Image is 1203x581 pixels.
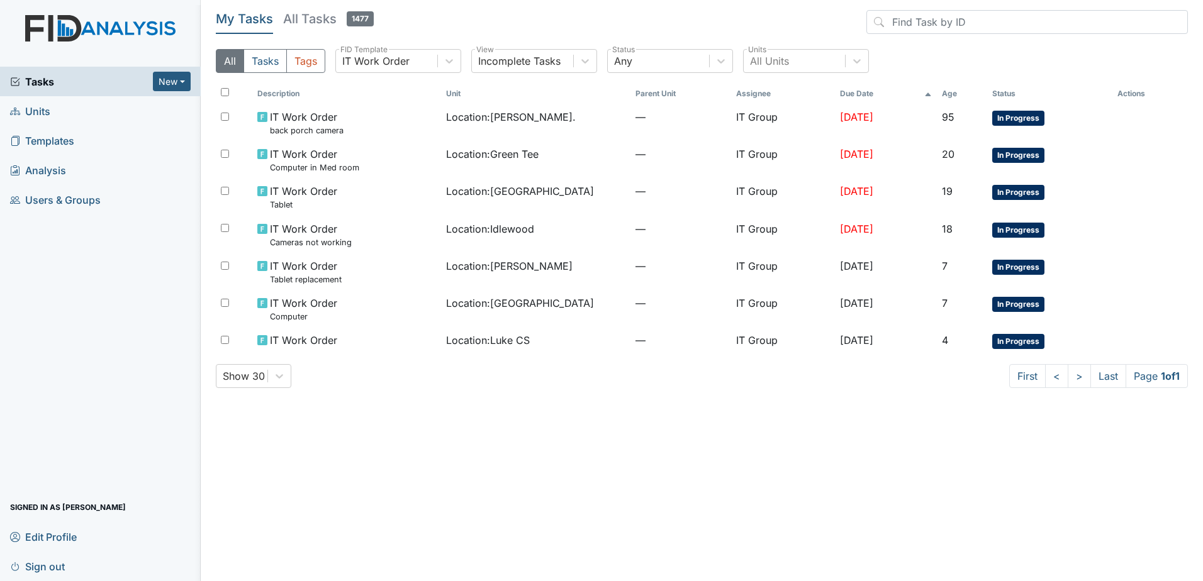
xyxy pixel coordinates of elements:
td: IT Group [731,290,834,328]
td: IT Group [731,179,834,216]
span: Users & Groups [10,190,101,209]
span: Page [1126,364,1188,388]
div: IT Work Order [342,53,410,69]
button: New [153,72,191,91]
span: [DATE] [840,111,873,123]
td: IT Group [731,328,834,354]
span: Templates [10,131,74,150]
th: Toggle SortBy [937,83,987,104]
button: All [216,49,244,73]
span: 95 [942,111,954,123]
span: 7 [942,260,948,272]
span: — [635,109,726,124]
th: Toggle SortBy [630,83,731,104]
span: Location : Luke CS [446,333,530,348]
input: Toggle All Rows Selected [221,88,229,96]
span: 7 [942,297,948,309]
span: Analysis [10,160,66,180]
span: 1477 [347,11,374,26]
strong: 1 of 1 [1161,370,1180,382]
a: > [1068,364,1091,388]
input: Find Task by ID [866,10,1188,34]
span: — [635,258,726,274]
th: Toggle SortBy [835,83,937,104]
span: Signed in as [PERSON_NAME] [10,497,126,517]
span: — [635,333,726,348]
button: Tags [286,49,325,73]
small: Tablet replacement [270,274,342,285]
a: Tasks [10,74,153,89]
span: Units [10,101,50,121]
small: Computer [270,311,337,323]
span: In Progress [992,297,1044,312]
small: Cameras not working [270,236,352,248]
span: [DATE] [840,297,873,309]
a: < [1045,364,1068,388]
h5: All Tasks [283,10,374,28]
span: In Progress [992,223,1044,238]
span: IT Work Order back porch camera [270,109,344,136]
span: Sign out [10,556,65,576]
span: — [635,184,726,199]
div: All Units [750,53,789,69]
td: IT Group [731,141,834,179]
span: [DATE] [840,185,873,197]
td: IT Group [731,104,834,141]
span: In Progress [992,260,1044,275]
span: IT Work Order Computer in Med room [270,147,359,174]
th: Toggle SortBy [987,83,1112,104]
nav: task-pagination [1009,364,1188,388]
td: IT Group [731,253,834,290]
small: Computer in Med room [270,162,359,174]
div: Incomplete Tasks [478,53,561,69]
span: [DATE] [840,260,873,272]
span: 4 [942,334,948,346]
span: 20 [942,148,954,160]
small: back porch camera [270,124,344,136]
span: In Progress [992,334,1044,349]
a: First [1009,364,1046,388]
span: Location : [GEOGRAPHIC_DATA] [446,184,594,199]
span: Edit Profile [10,527,77,546]
span: — [635,296,726,311]
span: [DATE] [840,334,873,346]
span: Location : [GEOGRAPHIC_DATA] [446,296,594,311]
span: IT Work Order Tablet [270,184,337,211]
small: Tablet [270,199,337,211]
th: Toggle SortBy [441,83,630,104]
span: Location : Green Tee [446,147,539,162]
span: — [635,221,726,236]
th: Assignee [731,83,834,104]
h5: My Tasks [216,10,273,28]
span: In Progress [992,111,1044,126]
span: — [635,147,726,162]
span: [DATE] [840,223,873,235]
span: 19 [942,185,953,197]
button: Tasks [243,49,287,73]
div: Type filter [216,49,325,73]
a: Last [1090,364,1126,388]
td: IT Group [731,216,834,253]
span: In Progress [992,185,1044,200]
div: Show 30 [223,368,265,384]
span: 18 [942,223,953,235]
span: [DATE] [840,148,873,160]
th: Toggle SortBy [252,83,442,104]
span: Location : [PERSON_NAME] [446,258,573,274]
span: IT Work Order Cameras not working [270,221,352,248]
span: IT Work Order Computer [270,296,337,323]
div: Any [614,53,632,69]
span: In Progress [992,148,1044,163]
span: IT Work Order Tablet replacement [270,258,342,285]
span: Location : [PERSON_NAME]. [446,109,576,124]
th: Actions [1112,83,1175,104]
span: Location : Idlewood [446,221,534,236]
span: IT Work Order [270,333,337,348]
